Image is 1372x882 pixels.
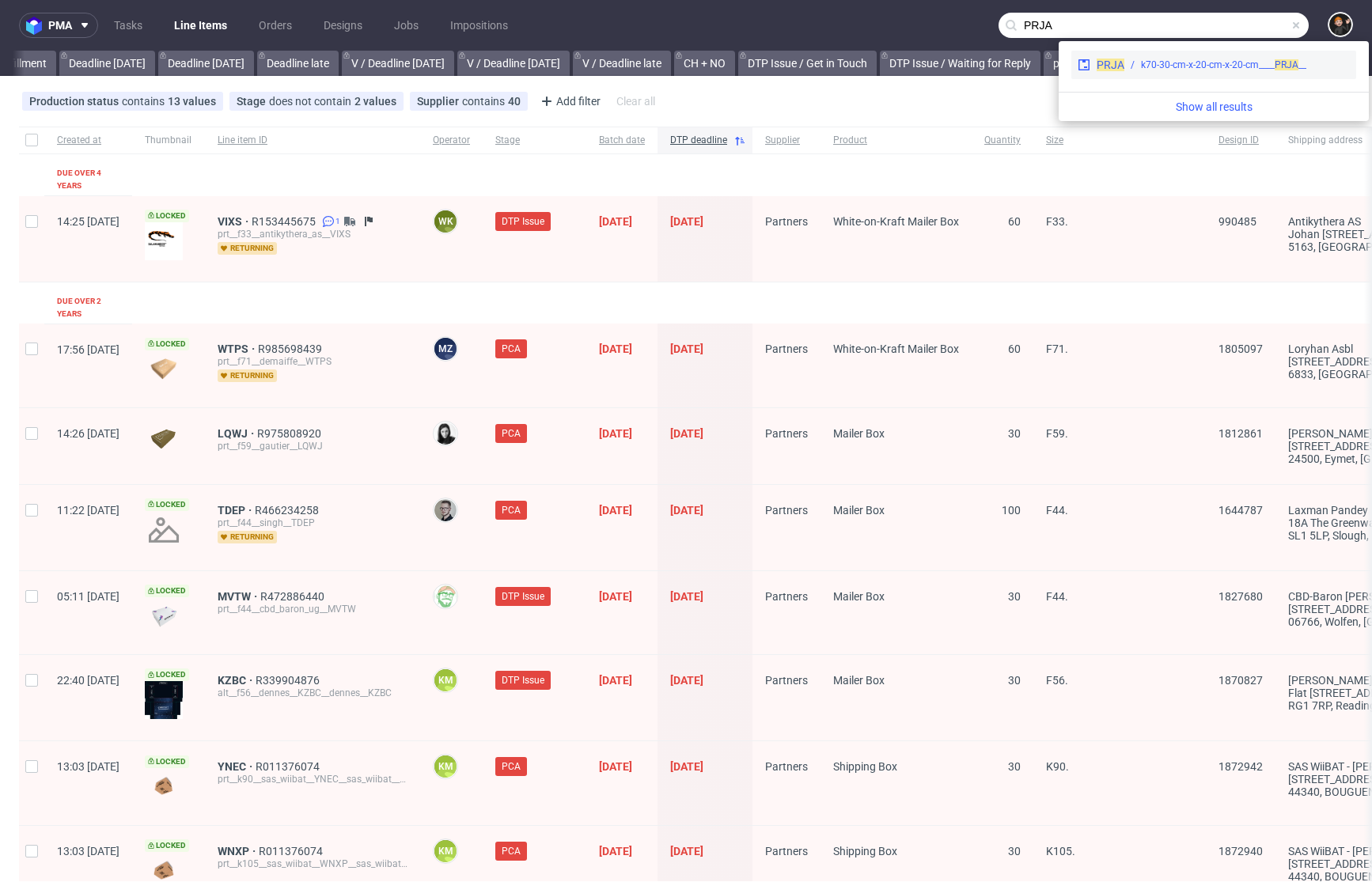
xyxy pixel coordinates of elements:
span: Locked [145,585,189,597]
span: R153445675 [252,215,319,228]
span: Production status [29,95,122,108]
a: CH + NO [674,51,735,76]
div: Due over 4 years [57,167,119,192]
span: Locked [145,668,189,681]
span: R339904876 [256,674,323,687]
span: [DATE] [599,590,632,603]
figcaption: WK [434,210,457,233]
span: Stage [495,134,574,147]
span: [DATE] [670,674,703,687]
img: data [145,606,183,627]
a: Deadline late [257,51,339,76]
a: R466234258 [255,504,322,517]
div: Add filter [534,89,604,114]
span: [DATE] [599,215,632,228]
span: PCA [502,844,521,858]
span: DTP Issue [502,214,544,229]
a: Designs [314,13,372,38]
span: 1872940 [1219,845,1263,857]
div: prt__f33__antikythera_as__VIXS [218,228,407,240]
span: F59. [1046,427,1068,440]
span: K105. [1046,845,1075,857]
span: F44. [1046,504,1068,517]
span: Locked [145,210,189,222]
div: __k70-30-cm-x-20-cm-x-20-cm____ [1141,58,1306,72]
span: Line item ID [218,134,407,147]
span: Locked [145,839,189,852]
span: 22:40 [DATE] [57,674,119,687]
img: data [145,429,183,450]
a: 1 [319,215,340,228]
span: Size [1046,134,1193,147]
a: WTPS [218,343,258,355]
a: V / Deadline late [573,51,671,76]
span: 990485 [1219,215,1256,228]
a: V / Deadline [DATE] [342,51,454,76]
span: 14:26 [DATE] [57,427,119,440]
a: WNXP [218,845,259,857]
div: prt__f44__cbd_baron_ug__MVTW [218,603,407,615]
a: V / Deadline [DATE] [457,51,570,76]
span: LQWJ [218,427,257,440]
span: 30 [1008,590,1021,603]
a: Deadline [DATE] [158,51,254,76]
span: Mailer Box [833,590,885,603]
img: Krystian Gaza [434,499,457,521]
span: PCA [502,426,521,441]
span: K90. [1046,760,1069,773]
span: 14:25 [DATE] [57,215,119,228]
span: Partners [765,674,808,687]
span: [DATE] [670,845,703,857]
img: no_design.png [145,511,183,549]
span: Partners [765,504,808,517]
a: R472886440 [260,590,328,603]
img: Zuzanna Garbala [434,422,457,445]
span: Mailer Box [833,427,885,440]
img: data [145,358,183,380]
span: 30 [1008,845,1021,857]
a: Show all results [1065,99,1363,115]
span: [DATE] [670,215,703,228]
span: PCA [502,342,521,356]
span: 1872942 [1219,760,1263,773]
span: 13:03 [DATE] [57,845,119,857]
span: White-on-Kraft Mailer Box [833,343,959,355]
span: F56. [1046,674,1068,687]
figcaption: KM [434,669,457,691]
div: prt__k105__sas_wiibat__WNXP__sas_wiibat__WNXP [218,857,407,870]
img: data [145,774,183,800]
div: prt__f71__demaiffe__WTPS [218,355,407,368]
div: prt__k90__sas_wiibat__YNEC__sas_wiibat__YNEC [218,773,407,785]
span: R011376074 [259,845,326,857]
span: Supplier [417,95,462,108]
a: Orders [249,13,301,38]
span: KZBC [218,674,256,687]
span: 1644787 [1219,504,1263,517]
span: returning [218,369,277,382]
span: Shipping Box [833,845,897,857]
span: DTP Issue [502,589,544,604]
div: 13 values [168,95,216,108]
span: [DATE] [599,845,632,857]
span: 05:11 [DATE] [57,590,119,603]
span: F71. [1046,343,1068,355]
span: Mailer Box [833,504,885,517]
span: Locked [145,498,189,511]
span: [DATE] [599,343,632,355]
a: R985698439 [258,343,325,355]
span: [DATE] [670,343,703,355]
span: Partners [765,343,808,355]
div: Clear all [613,90,658,112]
span: White-on-Kraft Mailer Box [833,215,959,228]
div: 40 [508,95,521,108]
span: Thumbnail [145,134,192,147]
span: does not contain [269,95,354,108]
span: 60 [1008,215,1021,228]
a: Jobs [385,13,428,38]
span: [DATE] [670,590,703,603]
div: Due over 2 years [57,295,119,320]
span: Partners [765,590,808,603]
span: [DATE] [670,760,703,773]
